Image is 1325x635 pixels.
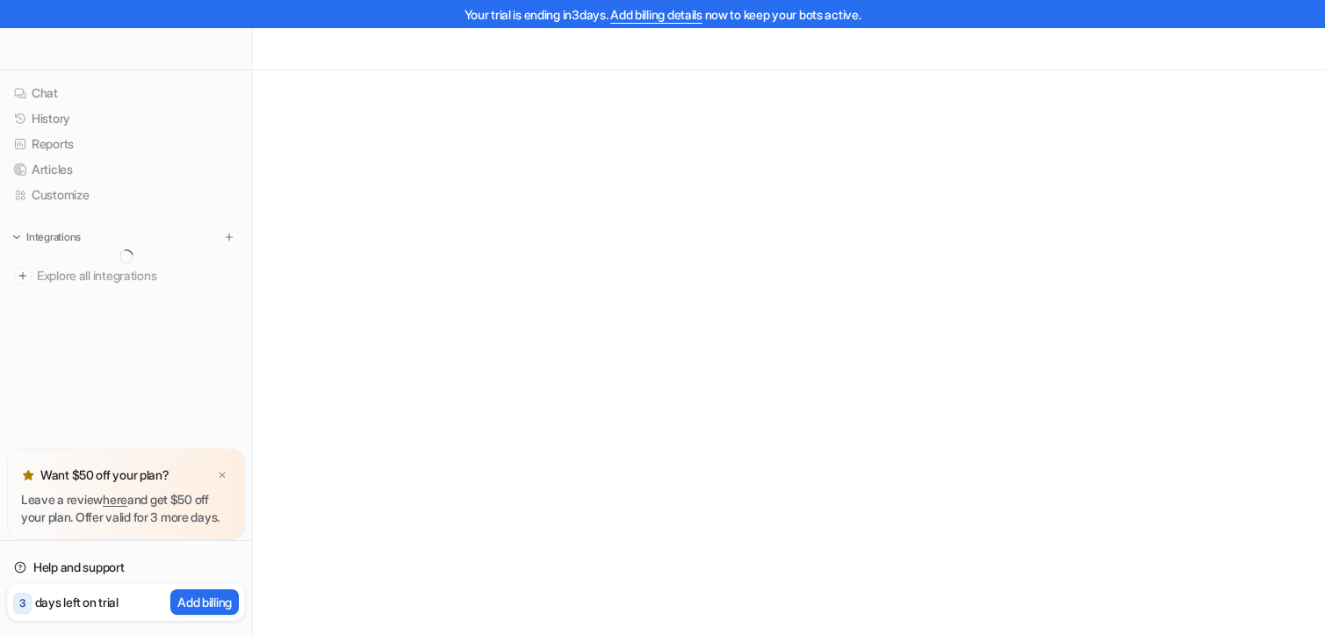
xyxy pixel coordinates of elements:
a: Reports [7,132,245,156]
a: History [7,106,245,131]
p: Leave a review and get $50 off your plan. Offer valid for 3 more days. [21,491,231,526]
span: Explore all integrations [37,262,238,290]
button: Add billing [170,589,239,615]
a: Help and support [7,555,245,580]
img: explore all integrations [14,267,32,285]
p: 3 [19,595,25,611]
a: Explore all integrations [7,263,245,288]
a: Chat [7,81,245,105]
a: here [103,492,127,507]
p: days left on trial [35,593,119,611]
img: expand menu [11,231,23,243]
img: menu_add.svg [223,231,235,243]
a: Articles [7,157,245,182]
img: x [217,470,227,481]
button: Integrations [7,228,86,246]
a: Add billing details [610,7,702,22]
p: Want $50 off your plan? [40,466,169,484]
a: Customize [7,183,245,207]
p: Integrations [26,230,81,244]
img: star [21,468,35,482]
p: Add billing [177,593,232,611]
